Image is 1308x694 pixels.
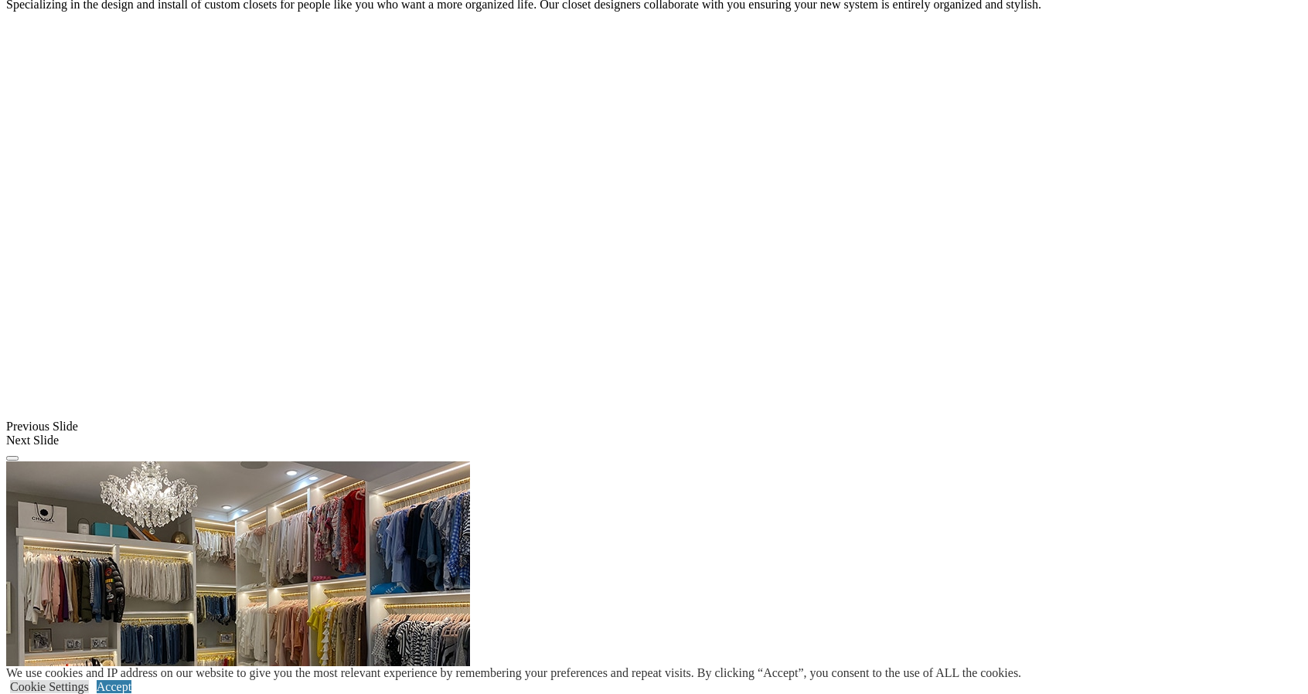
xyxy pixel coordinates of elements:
[97,680,131,693] a: Accept
[6,456,19,461] button: Click here to pause slide show
[6,434,1302,447] div: Next Slide
[10,680,89,693] a: Cookie Settings
[6,666,1021,680] div: We use cookies and IP address on our website to give you the most relevant experience by remember...
[6,420,1302,434] div: Previous Slide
